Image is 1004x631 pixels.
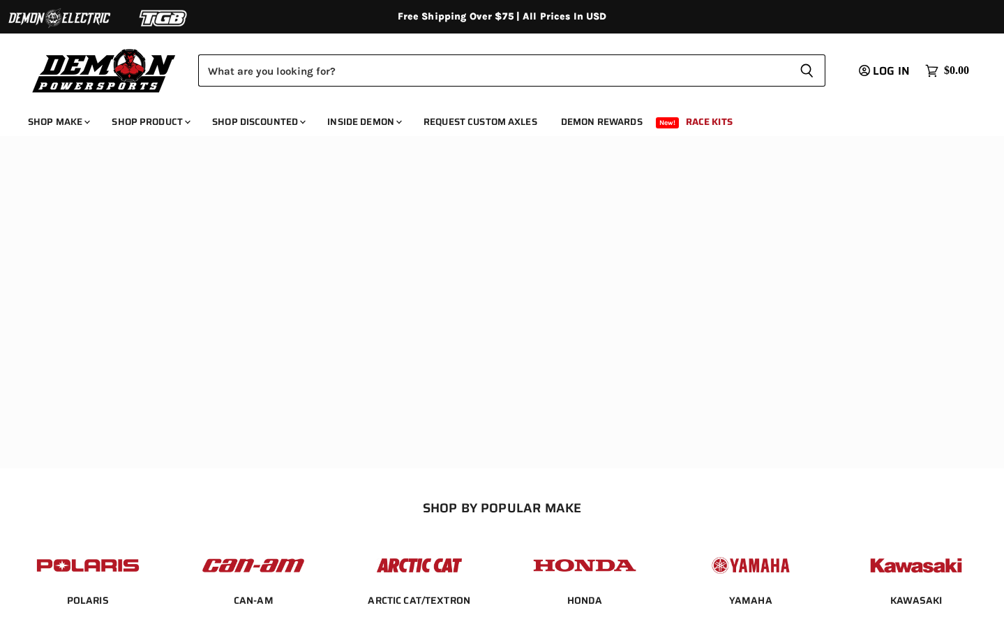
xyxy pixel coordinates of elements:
img: Demon Powersports [28,45,181,95]
span: New! [656,117,680,128]
button: Search [788,54,825,87]
span: POLARIS [67,594,109,608]
span: HONDA [567,594,603,608]
a: YAMAHA [729,594,772,607]
span: CAN-AM [234,594,274,608]
span: KAWASAKI [890,594,942,608]
a: Shop Make [17,107,98,136]
img: POPULAR_MAKE_logo_4_4923a504-4bac-4306-a1be-165a52280178.jpg [530,544,639,587]
img: POPULAR_MAKE_logo_2_dba48cf1-af45-46d4-8f73-953a0f002620.jpg [33,544,142,587]
a: KAWASAKI [890,594,942,607]
span: ARCTIC CAT/TEXTRON [368,594,470,608]
img: POPULAR_MAKE_logo_5_20258e7f-293c-4aac-afa8-159eaa299126.jpg [696,544,805,587]
img: POPULAR_MAKE_logo_3_027535af-6171-4c5e-a9bc-f0eccd05c5d6.jpg [365,544,474,587]
a: HONDA [567,594,603,607]
a: Shop Discounted [202,107,314,136]
a: Shop Product [101,107,199,136]
form: Product [198,54,825,87]
a: POLARIS [67,594,109,607]
a: Log in [853,65,918,77]
a: Inside Demon [317,107,410,136]
a: Request Custom Axles [413,107,548,136]
input: Search [198,54,788,87]
a: $0.00 [918,61,976,81]
span: YAMAHA [729,594,772,608]
a: ARCTIC CAT/TEXTRON [368,594,470,607]
ul: Main menu [17,102,966,136]
a: Demon Rewards [550,107,653,136]
h2: SHOP BY POPULAR MAKE [17,500,987,515]
span: $0.00 [944,64,969,77]
a: Race Kits [675,107,743,136]
img: POPULAR_MAKE_logo_6_76e8c46f-2d1e-4ecc-b320-194822857d41.jpg [862,544,971,587]
img: Demon Electric Logo 2 [7,5,112,31]
img: POPULAR_MAKE_logo_1_adc20308-ab24-48c4-9fac-e3c1a623d575.jpg [199,544,308,587]
a: CAN-AM [234,594,274,607]
img: TGB Logo 2 [112,5,216,31]
span: Log in [873,62,910,80]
